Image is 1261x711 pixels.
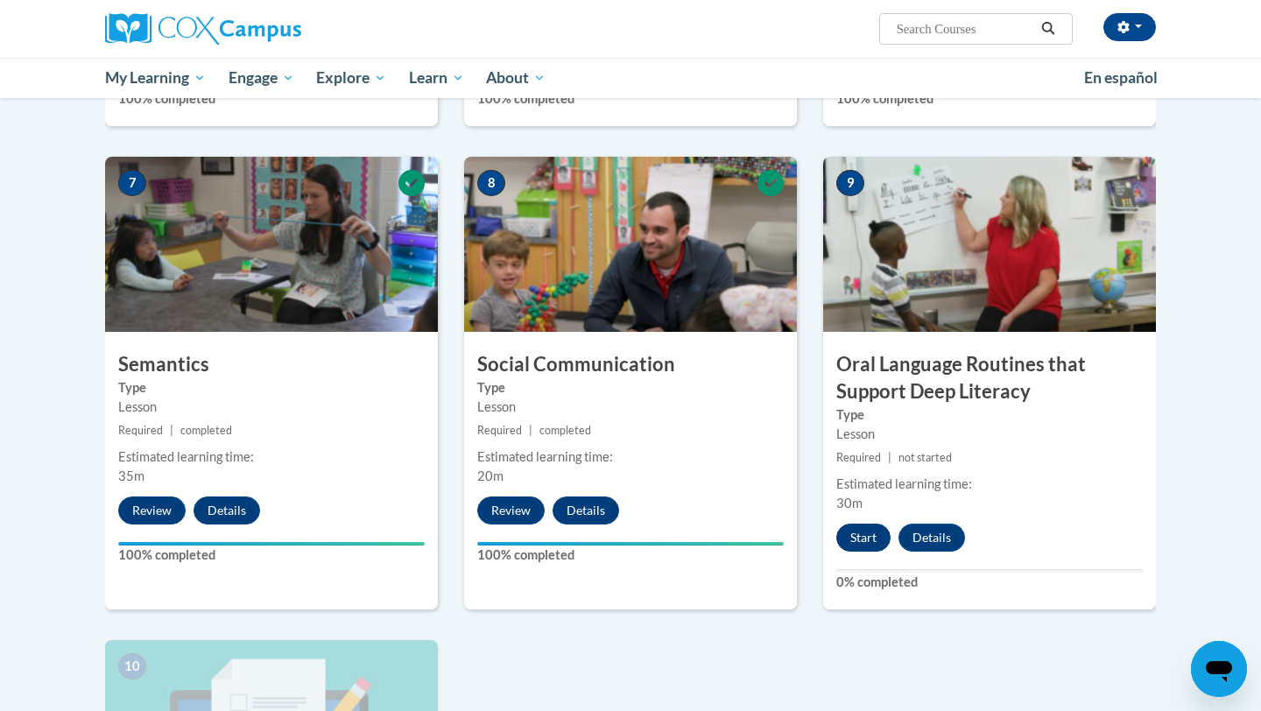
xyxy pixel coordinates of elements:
span: 10 [118,653,146,679]
div: Main menu [79,58,1182,98]
span: | [529,424,532,437]
input: Search Courses [895,18,1035,39]
div: Lesson [477,398,784,417]
a: En español [1073,60,1169,96]
label: 100% completed [477,89,784,109]
label: Type [477,378,784,398]
span: En español [1084,68,1158,87]
div: Lesson [836,425,1143,444]
a: About [476,58,558,98]
img: Course Image [105,157,438,332]
label: 100% completed [836,89,1143,109]
button: Details [194,496,260,524]
img: Course Image [464,157,797,332]
span: 30m [836,496,863,510]
span: Required [836,451,881,464]
h3: Social Communication [464,351,797,378]
button: Review [477,496,545,524]
span: 8 [477,170,505,196]
button: Search [1035,18,1061,39]
label: 100% completed [118,89,425,109]
span: | [888,451,891,464]
label: 100% completed [118,546,425,565]
label: Type [118,378,425,398]
span: 9 [836,170,864,196]
span: Required [118,424,163,437]
button: Start [836,524,891,552]
button: Review [118,496,186,524]
button: Account Settings [1103,13,1156,41]
div: Lesson [118,398,425,417]
span: My Learning [105,67,206,88]
div: Estimated learning time: [477,447,784,467]
img: Course Image [823,157,1156,332]
span: Learn [409,67,464,88]
a: Explore [305,58,398,98]
button: Details [553,496,619,524]
div: Estimated learning time: [118,447,425,467]
a: Learn [398,58,476,98]
span: Required [477,424,522,437]
span: completed [539,424,591,437]
h3: Oral Language Routines that Support Deep Literacy [823,351,1156,405]
span: About [486,67,546,88]
div: Your progress [477,542,784,546]
a: My Learning [94,58,217,98]
div: Your progress [118,542,425,546]
a: Cox Campus [105,13,438,45]
iframe: Button to launch messaging window [1191,641,1247,697]
label: 0% completed [836,573,1143,592]
label: Type [836,405,1143,425]
div: Estimated learning time: [836,475,1143,494]
span: not started [898,451,952,464]
span: Explore [316,67,386,88]
span: Engage [229,67,294,88]
label: 100% completed [477,546,784,565]
span: | [170,424,173,437]
span: 35m [118,468,144,483]
span: completed [180,424,232,437]
h3: Semantics [105,351,438,378]
button: Details [898,524,965,552]
img: Cox Campus [105,13,301,45]
span: 20m [477,468,504,483]
a: Engage [217,58,306,98]
span: 7 [118,170,146,196]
